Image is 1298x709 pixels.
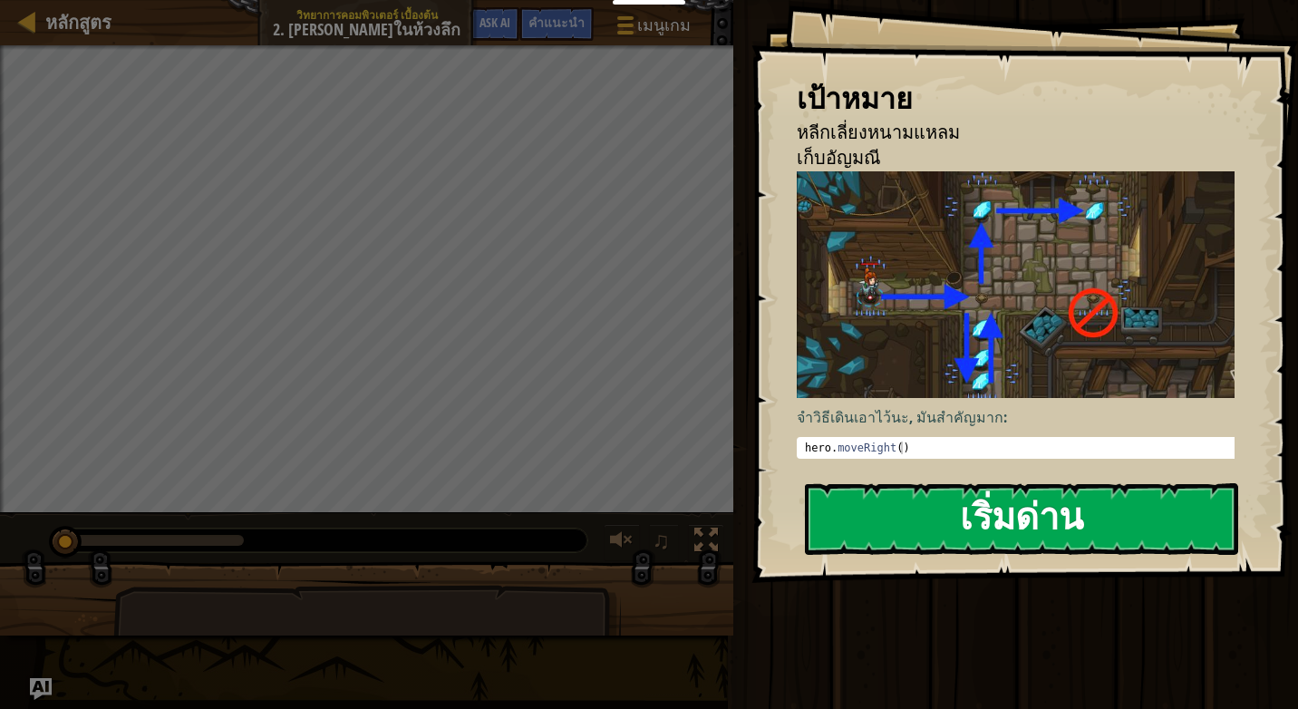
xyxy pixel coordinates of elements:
[30,678,52,700] button: Ask AI
[797,120,960,144] span: หลีกเลี่ยงหนามแหลม
[637,14,691,37] span: เมนูเกม
[479,14,510,31] span: Ask AI
[45,10,111,34] span: หลักสูตร
[797,407,1248,428] p: จำวิธีเดินเอาไว้นะ, มันสำคัญมาก:
[688,524,724,561] button: สลับเป็นเต็มจอ
[604,524,640,561] button: ปรับระดับเสียง
[528,14,585,31] span: คำแนะนำ
[649,524,680,561] button: ♫
[774,120,1230,146] li: หลีกเลี่ยงหนามแหลม
[797,145,881,170] span: เก็บอัญมณี
[603,7,702,50] button: เมนูเกม
[805,483,1238,555] button: เริ่มด่าน
[653,527,671,554] span: ♫
[797,78,1235,120] div: เป้าหมาย
[36,10,111,34] a: หลักสูตร
[797,171,1248,398] img: อัญมณีในความลึก
[470,7,519,41] button: Ask AI
[774,145,1230,171] li: เก็บอัญมณี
